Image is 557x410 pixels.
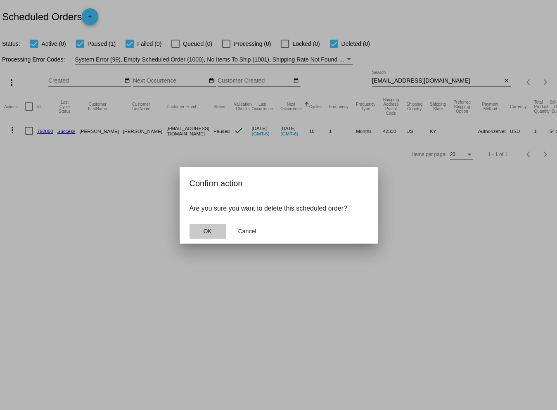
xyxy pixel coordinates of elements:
[203,228,211,235] span: OK
[190,177,368,190] h2: Confirm action
[190,205,368,212] p: Are you sure you want to delete this scheduled order?
[190,224,226,239] button: Close dialog
[238,228,256,235] span: Cancel
[229,224,265,239] button: Close dialog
